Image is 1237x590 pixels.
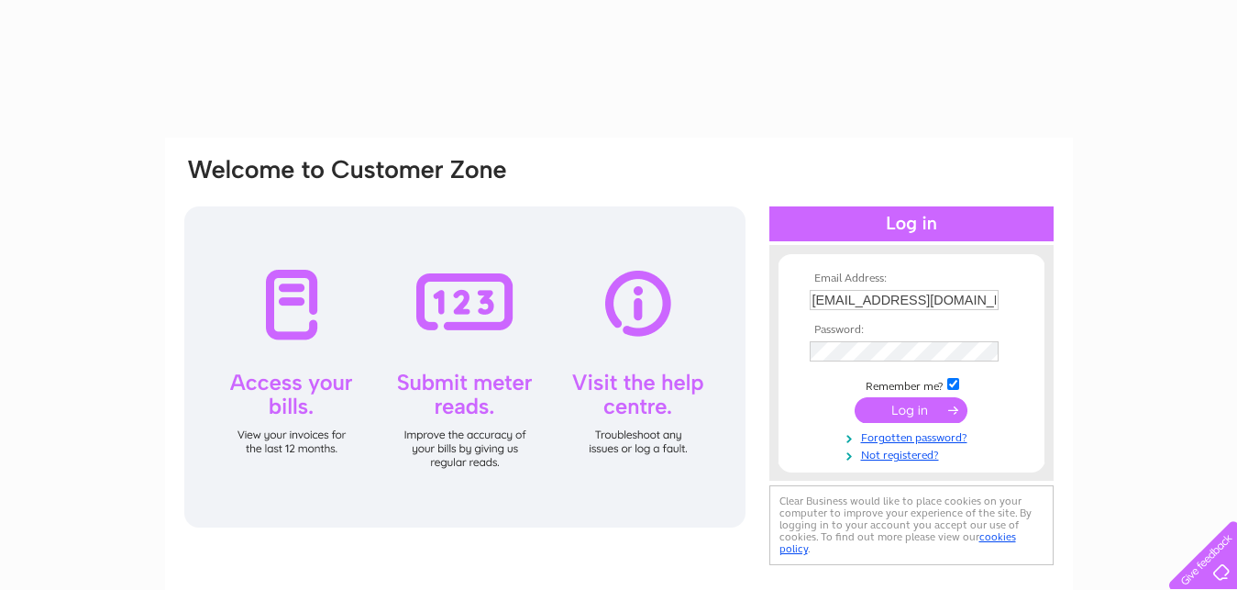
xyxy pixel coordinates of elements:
a: cookies policy [779,530,1016,555]
a: Not registered? [810,445,1018,462]
input: Submit [855,397,967,423]
a: Forgotten password? [810,428,1018,445]
td: Remember me? [805,375,1018,394]
th: Password: [805,324,1018,337]
div: Clear Business would like to place cookies on your computer to improve your experience of the sit... [769,485,1054,565]
th: Email Address: [805,273,1018,285]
